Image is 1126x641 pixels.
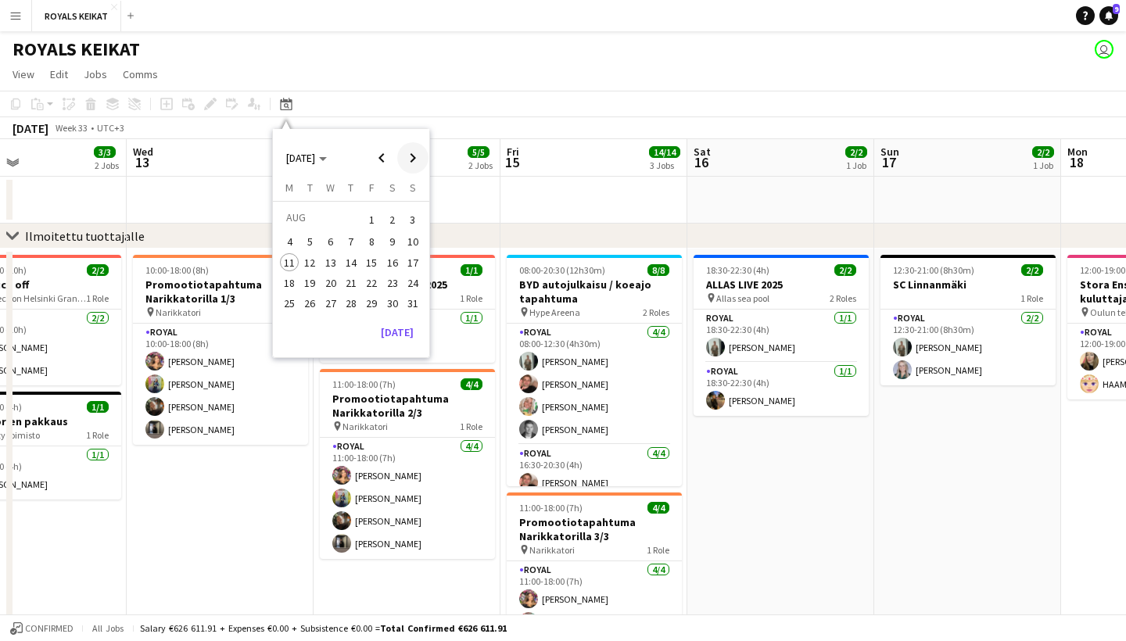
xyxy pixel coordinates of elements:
span: 24 [403,274,422,292]
span: S [410,181,416,195]
button: 22-08-2025 [361,273,382,293]
button: 21-08-2025 [341,273,361,293]
h3: Promootiotapahtuma Narikkatorilla 2/3 [320,392,495,420]
span: 1 Role [86,429,109,441]
div: 1 Job [1033,159,1053,171]
span: 2/2 [1032,146,1054,158]
span: 16 [383,253,402,272]
app-job-card: 08:00-20:30 (12h30m)8/8BYD autojulkaisu / koeajo tapahtuma Hype Areena2 RolesRoyal4/408:00-12:30 ... [507,255,682,486]
span: 22 [362,274,381,292]
span: 13 [321,253,340,272]
span: 1 Role [1020,292,1043,304]
button: 13-08-2025 [321,252,341,273]
div: Ilmoitettu tuottajalle [25,228,145,244]
span: S [389,181,396,195]
button: 30-08-2025 [382,293,402,313]
button: 17-08-2025 [403,252,423,273]
span: 1/1 [461,264,482,276]
span: 2 Roles [643,306,669,318]
div: UTC+3 [97,122,124,134]
app-card-role: Royal4/411:00-18:00 (7h)[PERSON_NAME][PERSON_NAME][PERSON_NAME][PERSON_NAME] [320,438,495,559]
span: 6 [321,233,340,252]
h3: Promootiotapahtuma Narikkatorilla 3/3 [507,515,682,543]
span: Comms [123,67,158,81]
button: 08-08-2025 [361,231,382,252]
span: 9 [1113,4,1120,14]
h3: Promootiotapahtuma Narikkatorilla 1/3 [133,278,308,306]
button: 20-08-2025 [321,273,341,293]
span: 4/4 [647,502,669,514]
span: 2/2 [87,264,109,276]
button: 15-08-2025 [361,252,382,273]
span: 10:00-18:00 (8h) [145,264,209,276]
span: Total Confirmed €626 611.91 [380,622,507,634]
span: 30 [383,294,402,313]
span: 08:00-20:30 (12h30m) [519,264,605,276]
span: 2 [383,209,402,231]
app-card-role: Royal1/118:30-22:30 (4h)[PERSON_NAME] [694,310,869,363]
button: 26-08-2025 [299,293,320,313]
span: W [326,181,335,195]
div: 1 Job [846,159,866,171]
button: 11-08-2025 [279,252,299,273]
app-job-card: 12:30-21:00 (8h30m)2/2SC Linnanmäki1 RoleRoyal2/212:30-21:00 (8h30m)[PERSON_NAME][PERSON_NAME] [880,255,1056,385]
span: 27 [321,294,340,313]
span: [DATE] [286,151,315,165]
span: 11 [280,253,299,272]
button: Confirmed [8,620,76,637]
button: 25-08-2025 [279,293,299,313]
div: 10:00-18:00 (8h)4/4Promootiotapahtuma Narikkatorilla 1/3 Narikkatori1 RoleRoyal4/410:00-18:00 (8h... [133,255,308,445]
h3: SC Linnanmäki [880,278,1056,292]
span: 13 [131,153,153,171]
span: All jobs [89,622,127,634]
span: 2 Roles [830,292,856,304]
div: 2 Jobs [468,159,493,171]
button: 23-08-2025 [382,273,402,293]
a: Comms [117,64,164,84]
button: 04-08-2025 [279,231,299,252]
app-job-card: 18:30-22:30 (4h)2/2ALLAS LIVE 2025 Allas sea pool2 RolesRoyal1/118:30-22:30 (4h)[PERSON_NAME]Roya... [694,255,869,416]
span: 21 [342,274,360,292]
span: 31 [403,294,422,313]
span: 10 [403,233,422,252]
button: 03-08-2025 [403,207,423,231]
div: 2 Jobs [95,159,119,171]
span: 28 [342,294,360,313]
span: Week 33 [52,122,91,134]
span: 11:00-18:00 (7h) [519,502,583,514]
span: T [307,181,313,195]
button: 24-08-2025 [403,273,423,293]
button: [DATE] [375,320,420,345]
span: 3 [403,209,422,231]
span: Hype Areena [529,306,580,318]
span: M [285,181,293,195]
button: 02-08-2025 [382,207,402,231]
span: 16 [691,153,711,171]
span: 1/1 [87,401,109,413]
button: 12-08-2025 [299,252,320,273]
button: 27-08-2025 [321,293,341,313]
span: 18 [1065,153,1088,171]
app-card-role: Royal4/416:30-20:30 (4h)[PERSON_NAME] [507,445,682,566]
button: 06-08-2025 [321,231,341,252]
button: 10-08-2025 [403,231,423,252]
app-card-role: Royal1/118:30-22:30 (4h)[PERSON_NAME] [694,363,869,416]
span: 20 [321,274,340,292]
button: Next month [397,142,429,174]
a: 9 [1099,6,1118,25]
button: 29-08-2025 [361,293,382,313]
span: 11:00-18:00 (7h) [332,378,396,390]
span: 2/2 [834,264,856,276]
app-job-card: 11:00-18:00 (7h)4/4Promootiotapahtuma Narikkatorilla 2/3 Narikkatori1 RoleRoyal4/411:00-18:00 (7h... [320,369,495,559]
span: 15 [362,253,381,272]
button: ROYALS KEIKAT [32,1,121,31]
span: 18:30-22:30 (4h) [706,264,769,276]
span: 7 [342,233,360,252]
span: Wed [133,145,153,159]
span: 23 [383,274,402,292]
button: 16-08-2025 [382,252,402,273]
span: Narikkatori [156,306,201,318]
span: View [13,67,34,81]
span: Edit [50,67,68,81]
span: 2/2 [1021,264,1043,276]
